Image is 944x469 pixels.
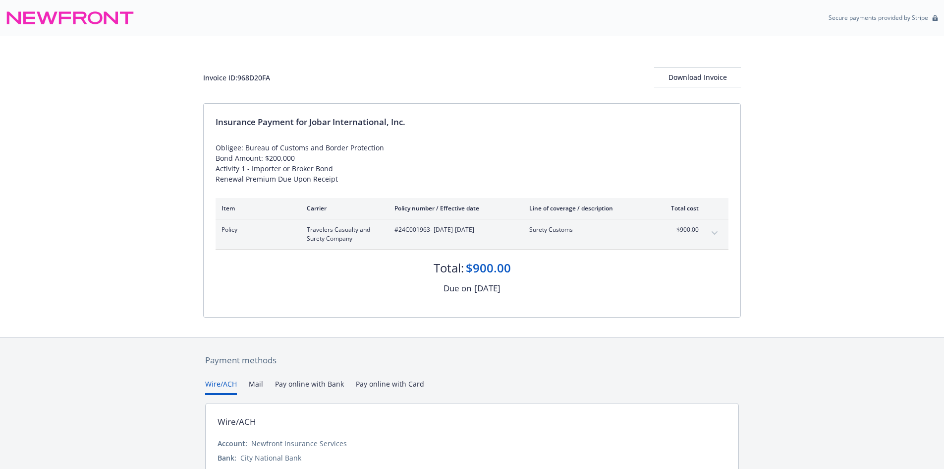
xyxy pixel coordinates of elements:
div: Account: [218,438,247,449]
div: Due on [444,282,471,295]
div: City National Bank [240,453,301,463]
button: Wire/ACH [205,379,237,395]
div: Item [222,204,291,212]
button: Pay online with Card [356,379,424,395]
div: PolicyTravelers Casualty and Surety Company#24C001963- [DATE]-[DATE]Surety Customs$900.00expand c... [216,219,728,249]
span: #24C001963 - [DATE]-[DATE] [394,225,513,234]
div: Total: [434,260,464,276]
div: Total cost [662,204,699,212]
span: Surety Customs [529,225,646,234]
div: Wire/ACH [218,415,256,428]
span: Travelers Casualty and Surety Company [307,225,379,243]
span: $900.00 [662,225,699,234]
div: Invoice ID: 968D20FA [203,72,270,83]
button: Pay online with Bank [275,379,344,395]
button: expand content [707,225,722,241]
div: Obligee: Bureau of Customs and Border Protection Bond Amount: $200,000 Activity 1 - Importer or B... [216,142,728,184]
span: Policy [222,225,291,234]
div: Newfront Insurance Services [251,438,347,449]
div: $900.00 [466,260,511,276]
button: Mail [249,379,263,395]
p: Secure payments provided by Stripe [829,13,928,22]
div: Carrier [307,204,379,212]
div: Download Invoice [654,68,741,87]
div: Insurance Payment for Jobar International, Inc. [216,116,728,129]
div: [DATE] [474,282,500,295]
div: Payment methods [205,354,739,367]
button: Download Invoice [654,67,741,87]
div: Policy number / Effective date [394,204,513,212]
div: Line of coverage / description [529,204,646,212]
div: Bank: [218,453,236,463]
